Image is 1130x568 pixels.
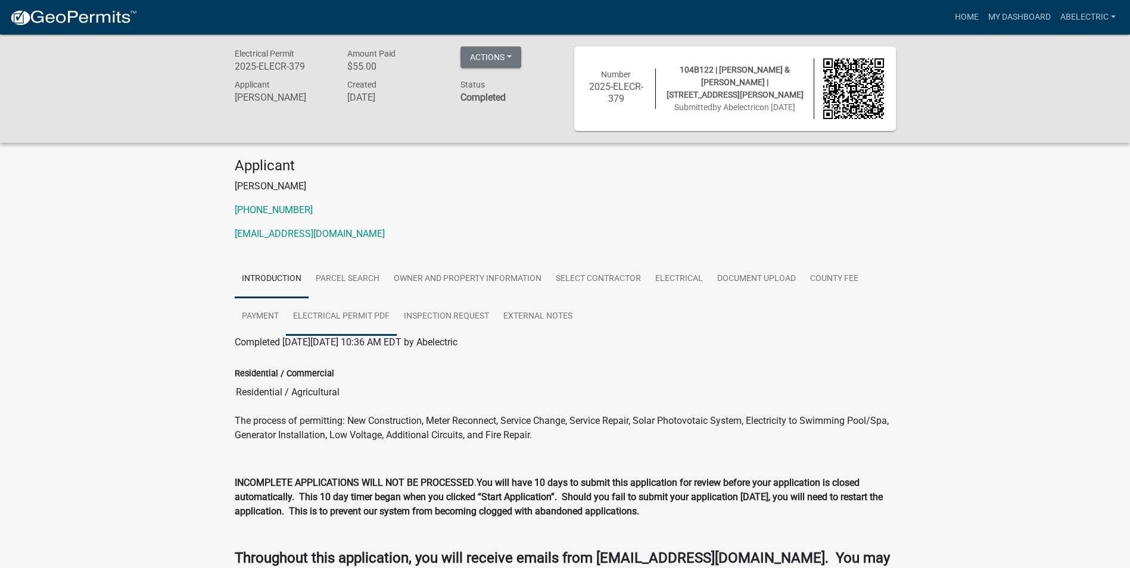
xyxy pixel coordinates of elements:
[286,298,397,336] a: Electrical Permit PDF
[387,260,549,298] a: Owner and Property Information
[712,102,759,112] span: by Abelectric
[235,80,270,89] span: Applicant
[235,260,309,298] a: Introduction
[710,260,803,298] a: Document Upload
[235,179,896,194] p: [PERSON_NAME]
[823,58,884,119] img: QR code
[803,260,866,298] a: County Fee
[674,102,795,112] span: Submitted on [DATE]
[496,298,580,336] a: External Notes
[347,61,443,72] h6: $55.00
[235,157,896,174] h4: Applicant
[235,92,330,103] h6: [PERSON_NAME]
[309,260,387,298] a: Parcel search
[1056,6,1120,29] a: Abelectric
[235,228,385,239] a: [EMAIL_ADDRESS][DOMAIN_NAME]
[235,477,883,517] strong: You will have 10 days to submit this application for review before your application is closed aut...
[983,6,1056,29] a: My Dashboard
[667,65,804,99] span: 104B122 | [PERSON_NAME] & [PERSON_NAME] | [STREET_ADDRESS][PERSON_NAME]
[397,298,496,336] a: Inspection Request
[235,298,286,336] a: Payment
[460,46,521,68] button: Actions
[347,49,396,58] span: Amount Paid
[549,260,648,298] a: Select contractor
[235,61,330,72] h6: 2025-ELECR-379
[235,204,313,216] a: [PHONE_NUMBER]
[235,336,457,348] span: Completed [DATE][DATE] 10:36 AM EDT by Abelectric
[235,477,474,488] strong: INCOMPLETE APPLICATIONS WILL NOT BE PROCESSED
[235,414,896,442] p: The process of permitting: New Construction, Meter Reconnect, Service Change, Service Repair, Sol...
[601,70,631,79] span: Number
[235,370,334,378] label: Residential / Commercial
[648,260,710,298] a: Electrical
[235,49,294,58] span: Electrical Permit
[950,6,983,29] a: Home
[460,92,506,103] strong: Completed
[586,81,647,104] h6: 2025-ELECR-379
[460,80,485,89] span: Status
[347,80,376,89] span: Created
[347,92,443,103] h6: [DATE]
[235,476,896,519] p: .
